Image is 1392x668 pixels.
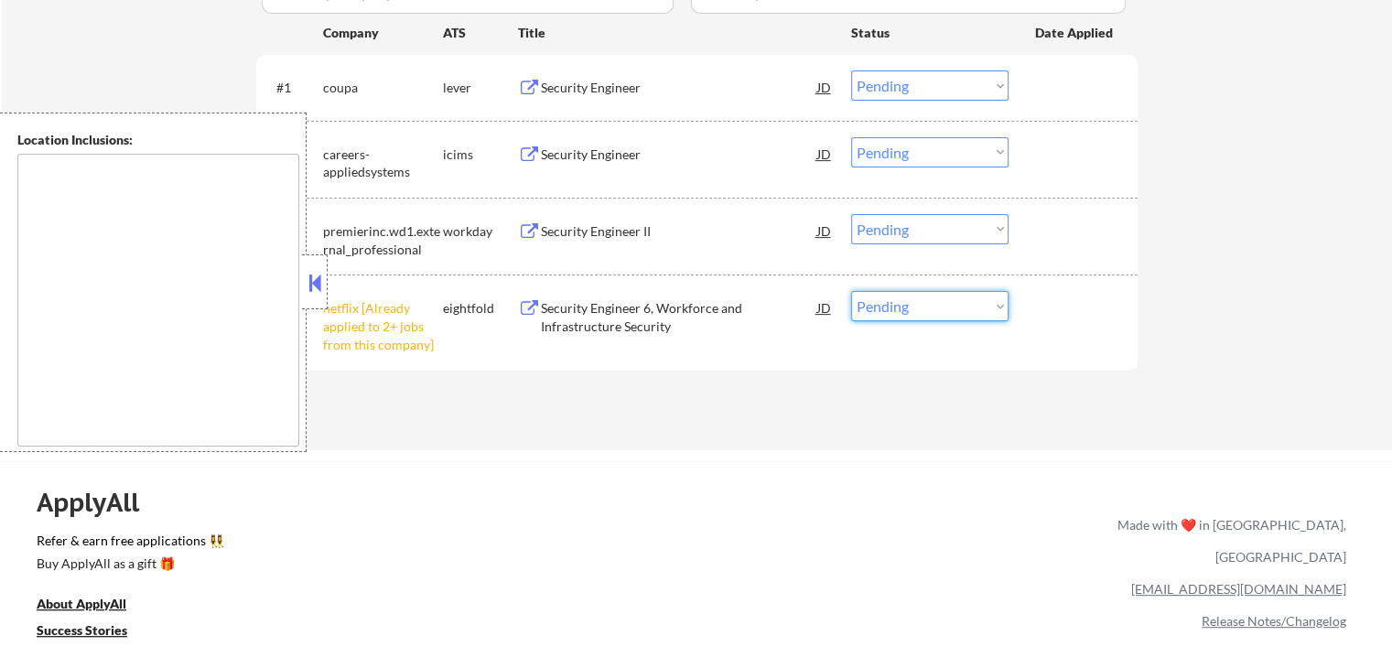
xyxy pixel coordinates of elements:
div: JD [815,70,834,103]
a: Buy ApplyAll as a gift 🎁 [37,554,220,576]
div: coupa [323,79,443,97]
div: Location Inclusions: [17,131,299,149]
a: Release Notes/Changelog [1202,613,1346,629]
div: Security Engineer 6, Workforce and Infrastructure Security [541,299,817,335]
div: JD [815,291,834,324]
div: #1 [276,79,308,97]
div: Title [518,24,834,42]
div: Status [851,16,1009,48]
div: careers-appliedsystems [323,145,443,181]
div: workday [443,222,518,241]
div: Security Engineer II [541,222,817,241]
div: netflix [Already applied to 2+ jobs from this company] [323,299,443,353]
div: Buy ApplyAll as a gift 🎁 [37,557,220,570]
a: Success Stories [37,620,152,643]
div: lever [443,79,518,97]
a: Refer & earn free applications 👯‍♀️ [37,534,735,554]
div: ATS [443,24,518,42]
a: About ApplyAll [37,594,152,617]
u: Success Stories [37,622,127,638]
a: [EMAIL_ADDRESS][DOMAIN_NAME] [1131,581,1346,597]
div: Date Applied [1035,24,1116,42]
div: JD [815,137,834,170]
div: Security Engineer [541,145,817,164]
div: Security Engineer [541,79,817,97]
div: Made with ❤️ in [GEOGRAPHIC_DATA], [GEOGRAPHIC_DATA] [1110,509,1346,573]
div: Company [323,24,443,42]
div: premierinc.wd1.external_professional [323,222,443,258]
div: icims [443,145,518,164]
div: JD [815,214,834,247]
div: eightfold [443,299,518,318]
u: About ApplyAll [37,596,126,611]
div: ApplyAll [37,487,160,518]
